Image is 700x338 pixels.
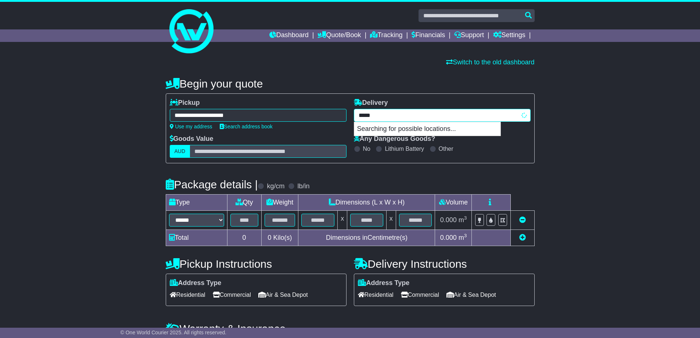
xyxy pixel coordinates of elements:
[170,145,190,158] label: AUD
[464,233,467,238] sup: 3
[363,145,370,152] label: No
[166,195,227,211] td: Type
[268,234,271,241] span: 0
[166,258,347,270] h4: Pickup Instructions
[440,216,457,224] span: 0.000
[354,122,500,136] p: Searching for possible locations...
[170,279,222,287] label: Address Type
[213,289,251,300] span: Commercial
[412,29,445,42] a: Financials
[459,234,467,241] span: m
[170,289,205,300] span: Residential
[464,215,467,221] sup: 3
[354,99,388,107] label: Delivery
[220,124,273,129] a: Search address book
[317,29,361,42] a: Quote/Book
[297,182,309,191] label: lb/in
[121,330,227,335] span: © One World Courier 2025. All rights reserved.
[385,145,424,152] label: Lithium Battery
[519,234,526,241] a: Add new item
[446,289,496,300] span: Air & Sea Depot
[267,182,284,191] label: kg/cm
[338,211,347,230] td: x
[166,230,227,246] td: Total
[298,230,435,246] td: Dimensions in Centimetre(s)
[354,109,531,122] typeahead: Please provide city
[358,279,410,287] label: Address Type
[439,145,453,152] label: Other
[454,29,484,42] a: Support
[493,29,525,42] a: Settings
[166,178,258,191] h4: Package details |
[170,124,212,129] a: Use my address
[269,29,309,42] a: Dashboard
[166,78,535,90] h4: Begin your quote
[446,58,534,66] a: Switch to the old dashboard
[358,289,394,300] span: Residential
[519,216,526,224] a: Remove this item
[170,99,200,107] label: Pickup
[440,234,457,241] span: 0.000
[166,323,535,335] h4: Warranty & Insurance
[261,230,298,246] td: Kilo(s)
[354,135,435,143] label: Any Dangerous Goods?
[435,195,472,211] td: Volume
[261,195,298,211] td: Weight
[170,135,213,143] label: Goods Value
[227,230,261,246] td: 0
[227,195,261,211] td: Qty
[354,258,535,270] h4: Delivery Instructions
[298,195,435,211] td: Dimensions (L x W x H)
[459,216,467,224] span: m
[258,289,308,300] span: Air & Sea Depot
[401,289,439,300] span: Commercial
[386,211,396,230] td: x
[370,29,402,42] a: Tracking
